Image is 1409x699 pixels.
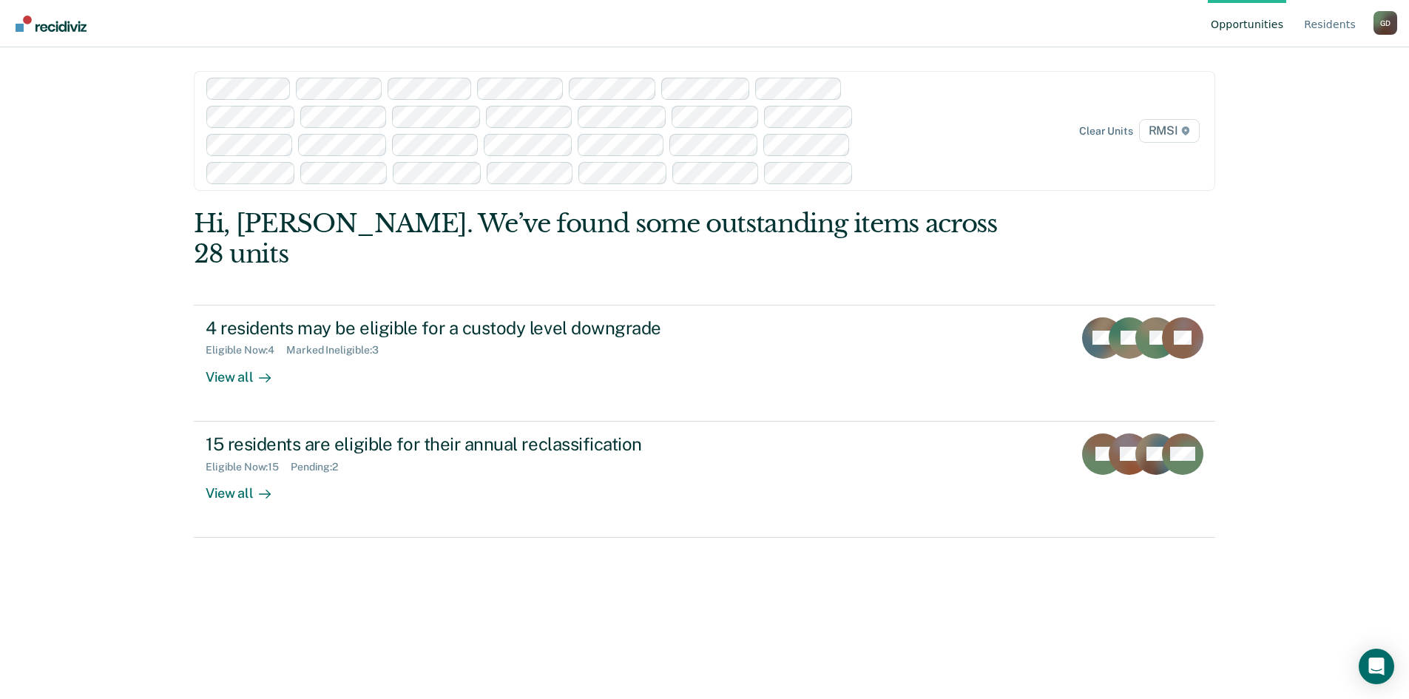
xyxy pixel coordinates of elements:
[194,209,1011,269] div: Hi, [PERSON_NAME]. We’ve found some outstanding items across 28 units
[206,433,725,455] div: 15 residents are eligible for their annual reclassification
[1373,11,1397,35] div: G D
[206,317,725,339] div: 4 residents may be eligible for a custody level downgrade
[1359,649,1394,684] div: Open Intercom Messenger
[286,344,390,357] div: Marked Ineligible : 3
[194,422,1215,538] a: 15 residents are eligible for their annual reclassificationEligible Now:15Pending:2View all
[194,305,1215,422] a: 4 residents may be eligible for a custody level downgradeEligible Now:4Marked Ineligible:3View all
[291,461,350,473] div: Pending : 2
[1079,125,1133,138] div: Clear units
[206,473,288,502] div: View all
[206,357,288,385] div: View all
[16,16,87,32] img: Recidiviz
[206,461,291,473] div: Eligible Now : 15
[1139,119,1200,143] span: RMSI
[1373,11,1397,35] button: Profile dropdown button
[206,344,286,357] div: Eligible Now : 4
